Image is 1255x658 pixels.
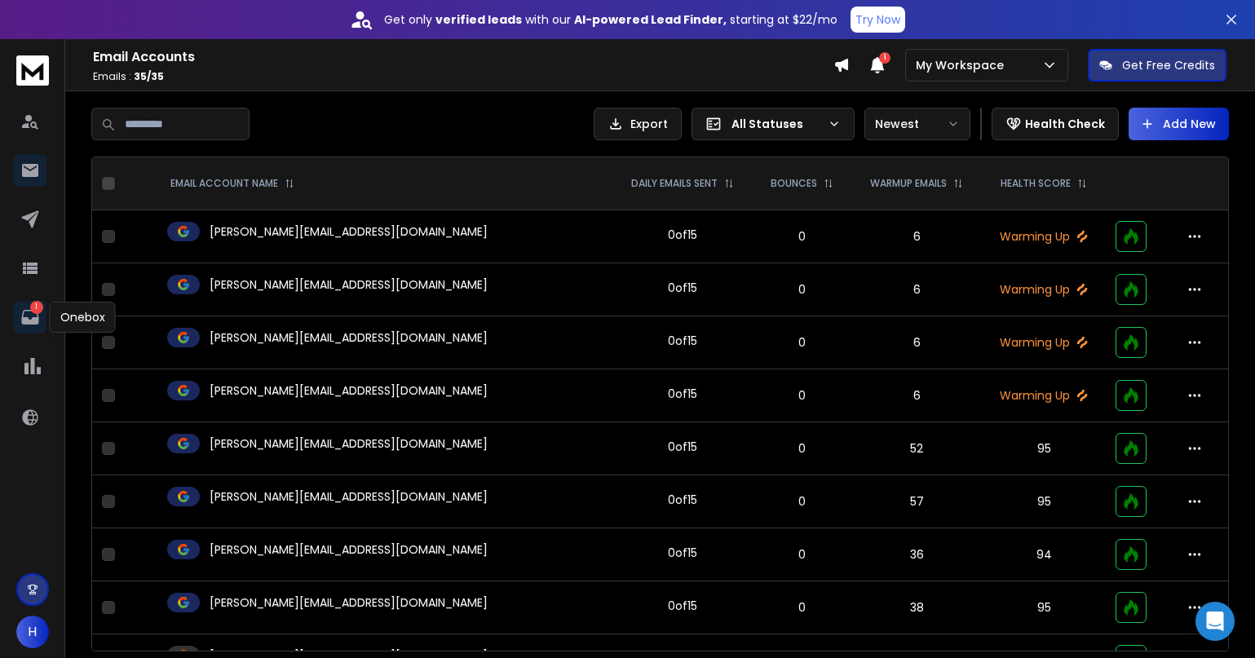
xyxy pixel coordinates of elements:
button: Try Now [851,7,905,33]
div: Domain: [URL] [42,42,116,55]
button: H [16,616,49,648]
p: Health Check [1025,116,1105,132]
p: All Statuses [731,116,821,132]
p: [PERSON_NAME][EMAIL_ADDRESS][DOMAIN_NAME] [210,541,488,558]
img: logo [16,55,49,86]
div: 0 of 15 [668,598,697,614]
p: Warming Up [992,281,1096,298]
p: 1 [30,301,43,314]
p: Warming Up [992,228,1096,245]
p: Warming Up [992,334,1096,351]
div: Keywords by Traffic [180,96,275,107]
td: 6 [851,263,983,316]
div: EMAIL ACCOUNT NAME [170,177,294,190]
p: BOUNCES [771,177,817,190]
button: Newest [864,108,970,140]
p: [PERSON_NAME][EMAIL_ADDRESS][DOMAIN_NAME] [210,223,488,240]
div: 0 of 15 [668,280,697,296]
p: WARMUP EMAILS [870,177,947,190]
div: 0 of 15 [668,545,697,561]
p: 0 [763,334,842,351]
img: tab_domain_overview_orange.svg [44,95,57,108]
span: 35 / 35 [134,69,164,83]
p: 0 [763,493,842,510]
td: 95 [982,422,1106,475]
p: 0 [763,228,842,245]
a: 1 [14,301,46,333]
button: Export [594,108,682,140]
div: 0 of 15 [668,439,697,455]
span: 1 [879,52,890,64]
p: Get only with our starting at $22/mo [384,11,837,28]
img: tab_keywords_by_traffic_grey.svg [162,95,175,108]
div: Domain Overview [62,96,146,107]
td: 6 [851,316,983,369]
button: Health Check [992,108,1119,140]
h1: Email Accounts [93,47,833,67]
p: 0 [763,546,842,563]
td: 36 [851,528,983,581]
p: 0 [763,387,842,404]
p: My Workspace [916,57,1010,73]
div: Open Intercom Messenger [1195,602,1235,641]
p: Get Free Credits [1122,57,1215,73]
td: 52 [851,422,983,475]
p: [PERSON_NAME][EMAIL_ADDRESS][DOMAIN_NAME] [210,594,488,611]
p: [PERSON_NAME][EMAIL_ADDRESS][DOMAIN_NAME] [210,276,488,293]
p: HEALTH SCORE [1001,177,1071,190]
td: 94 [982,528,1106,581]
p: Emails : [93,70,833,83]
p: Try Now [855,11,900,28]
img: website_grey.svg [26,42,39,55]
div: v 4.0.25 [46,26,80,39]
td: 6 [851,369,983,422]
td: 95 [982,475,1106,528]
div: 0 of 15 [668,386,697,402]
p: [PERSON_NAME][EMAIL_ADDRESS][DOMAIN_NAME] [210,382,488,399]
p: Warming Up [992,387,1096,404]
p: [PERSON_NAME][EMAIL_ADDRESS][DOMAIN_NAME] [210,488,488,505]
strong: AI-powered Lead Finder, [574,11,727,28]
td: 57 [851,475,983,528]
p: [PERSON_NAME][EMAIL_ADDRESS][DOMAIN_NAME] [210,435,488,452]
strong: verified leads [435,11,522,28]
button: Add New [1129,108,1229,140]
p: [PERSON_NAME][EMAIL_ADDRESS][DOMAIN_NAME] [210,329,488,346]
button: Get Free Credits [1088,49,1226,82]
div: 0 of 15 [668,492,697,508]
p: DAILY EMAILS SENT [631,177,718,190]
div: 0 of 15 [668,227,697,243]
td: 6 [851,210,983,263]
td: 38 [851,581,983,634]
div: 0 of 15 [668,333,697,349]
p: 0 [763,281,842,298]
img: logo_orange.svg [26,26,39,39]
td: 95 [982,581,1106,634]
p: 0 [763,440,842,457]
div: Onebox [50,302,116,333]
p: 0 [763,599,842,616]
